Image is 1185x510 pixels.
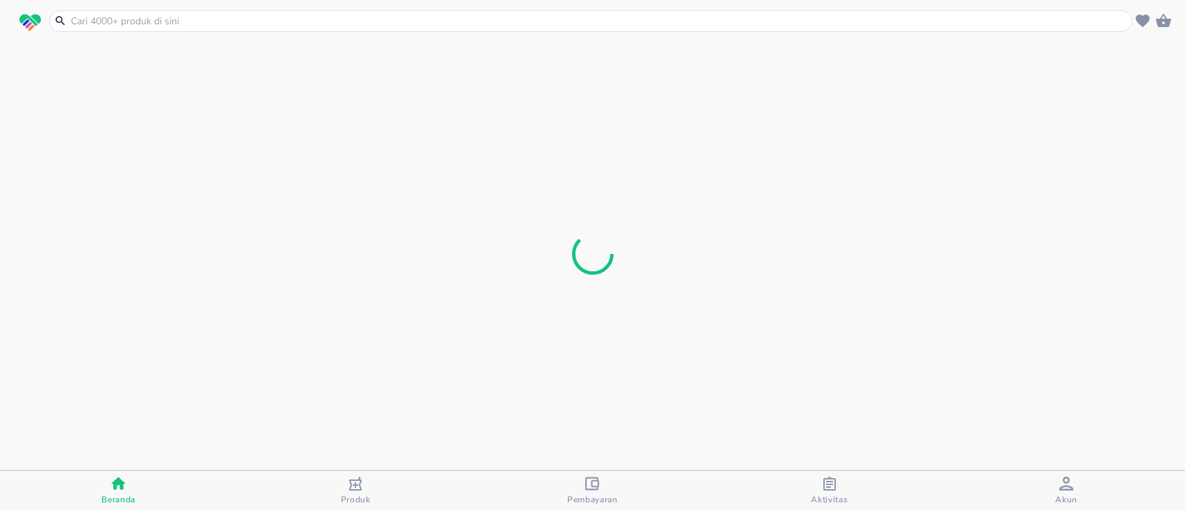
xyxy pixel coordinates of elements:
[341,494,371,505] span: Produk
[69,14,1129,28] input: Cari 4000+ produk di sini
[1055,494,1077,505] span: Akun
[101,494,135,505] span: Beranda
[19,14,41,32] img: logo_swiperx_s.bd005f3b.svg
[474,471,711,510] button: Pembayaran
[567,494,618,505] span: Pembayaran
[237,471,473,510] button: Produk
[811,494,848,505] span: Aktivitas
[948,471,1185,510] button: Akun
[711,471,948,510] button: Aktivitas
